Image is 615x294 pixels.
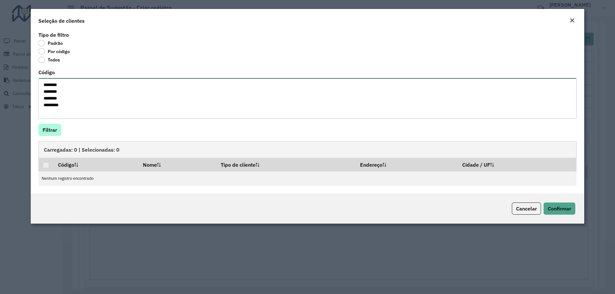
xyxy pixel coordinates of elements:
[53,158,138,171] th: Código
[544,203,575,215] button: Confirmar
[38,68,55,76] label: Código
[38,17,85,25] h4: Seleção de clientes
[356,158,458,171] th: Endereço
[548,205,571,212] span: Confirmar
[568,17,577,25] button: Close
[512,203,541,215] button: Cancelar
[38,57,60,63] label: Todos
[217,158,356,171] th: Tipo de cliente
[38,171,577,186] td: Nenhum registro encontrado
[38,48,70,55] label: Por código
[516,205,537,212] span: Cancelar
[38,124,61,136] button: Filtrar
[38,141,577,158] div: Carregadas: 0 | Selecionadas: 0
[458,158,577,171] th: Cidade / UF
[38,31,69,39] label: Tipo de filtro
[570,18,575,23] em: Fechar
[38,40,63,46] label: Padrão
[138,158,217,171] th: Nome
